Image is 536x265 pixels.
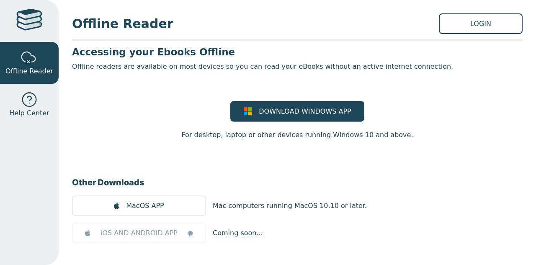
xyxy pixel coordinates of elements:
p: For desktop, laptop or other devices running Windows 10 and above. [181,130,413,140]
a: MacOS APP [72,195,206,216]
h3: Other Downloads [72,176,523,189]
span: Offline Reader [5,66,53,76]
a: LOGIN [439,13,523,34]
span: DOWNLOAD WINDOWS APP [259,107,351,117]
p: Offline readers are available on most devices so you can read your eBooks without an active inter... [72,62,523,72]
span: Help Center [9,108,49,118]
span: iOS AND ANDROID APP [100,228,178,238]
span: Offline Reader [72,14,439,33]
p: Mac computers running MacOS 10.10 or later. [213,201,367,211]
span: MacOS APP [126,201,164,211]
p: Coming soon... [213,228,263,238]
h3: Accessing your Ebooks Offline [72,46,523,58]
a: DOWNLOAD WINDOWS APP [230,101,364,122]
